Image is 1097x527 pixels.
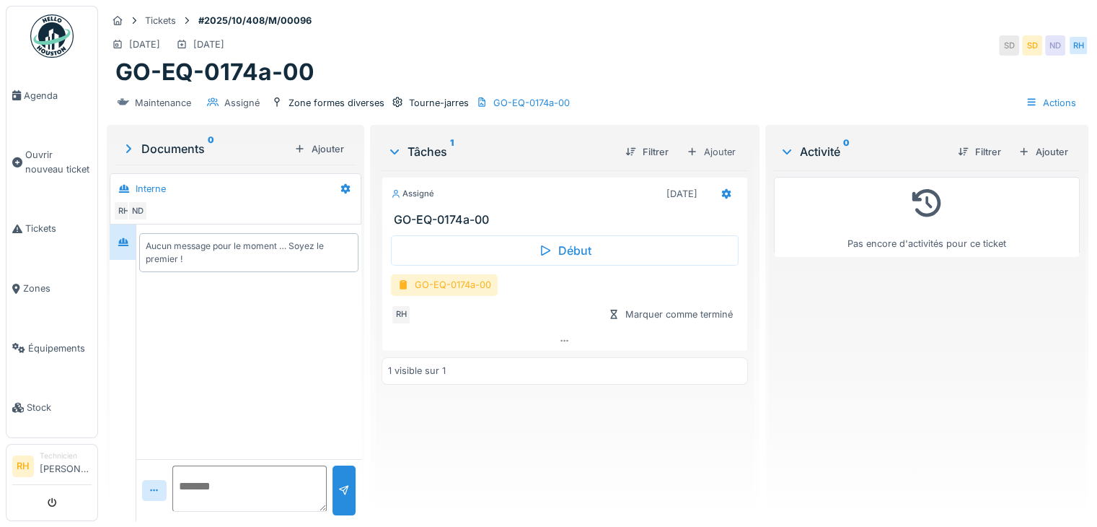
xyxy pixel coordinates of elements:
div: Actions [1019,92,1083,113]
div: Ajouter [1013,142,1074,162]
a: Ouvrir nouveau ticket [6,126,97,199]
div: Début [391,235,739,266]
a: Tickets [6,199,97,259]
div: Filtrer [952,142,1007,162]
div: Ajouter [288,139,350,159]
span: Agenda [24,89,92,103]
a: RH Technicien[PERSON_NAME] [12,450,92,485]
div: GO-EQ-0174a-00 [493,96,570,110]
div: SD [999,35,1019,56]
span: Stock [27,401,92,414]
div: Assigné [224,96,260,110]
div: [DATE] [666,187,697,201]
div: RH [391,305,411,325]
div: [DATE] [193,38,224,51]
li: RH [12,456,34,477]
div: Tâches [387,143,614,160]
a: Agenda [6,66,97,126]
div: Activité [780,143,946,160]
div: Assigné [391,188,434,200]
div: Maintenance [135,96,191,110]
sup: 1 [450,143,454,160]
span: Tickets [25,222,92,235]
div: Pas encore d'activités pour ce ticket [783,183,1070,251]
div: Filtrer [620,142,674,162]
a: Équipements [6,318,97,378]
div: Aucun message pour le moment … Soyez le premier ! [146,240,352,266]
strong: #2025/10/408/M/00096 [193,14,317,27]
div: Interne [136,182,166,196]
img: Badge_color-CXgf-gQk.svg [30,14,74,58]
li: [PERSON_NAME] [40,450,92,482]
div: Technicien [40,450,92,461]
div: Tourne-jarres [409,96,469,110]
div: ND [128,201,148,221]
div: Marquer comme terminé [602,305,739,324]
div: RH [113,201,133,221]
a: Zones [6,258,97,318]
a: Stock [6,378,97,438]
div: Tickets [145,14,176,27]
div: GO-EQ-0174a-00 [391,274,498,295]
div: SD [1022,35,1042,56]
div: ND [1045,35,1065,56]
sup: 0 [843,143,850,160]
div: Zone formes diverses [288,96,384,110]
div: RH [1068,35,1088,56]
div: [DATE] [129,38,160,51]
div: Ajouter [680,141,742,162]
span: Zones [23,282,92,295]
div: 1 visible sur 1 [388,364,446,378]
div: Documents [121,140,288,157]
sup: 0 [208,140,214,157]
span: Ouvrir nouveau ticket [25,148,92,175]
h3: GO-EQ-0174a-00 [394,213,741,227]
span: Équipements [28,341,92,355]
h1: GO-EQ-0174a-00 [115,58,314,86]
